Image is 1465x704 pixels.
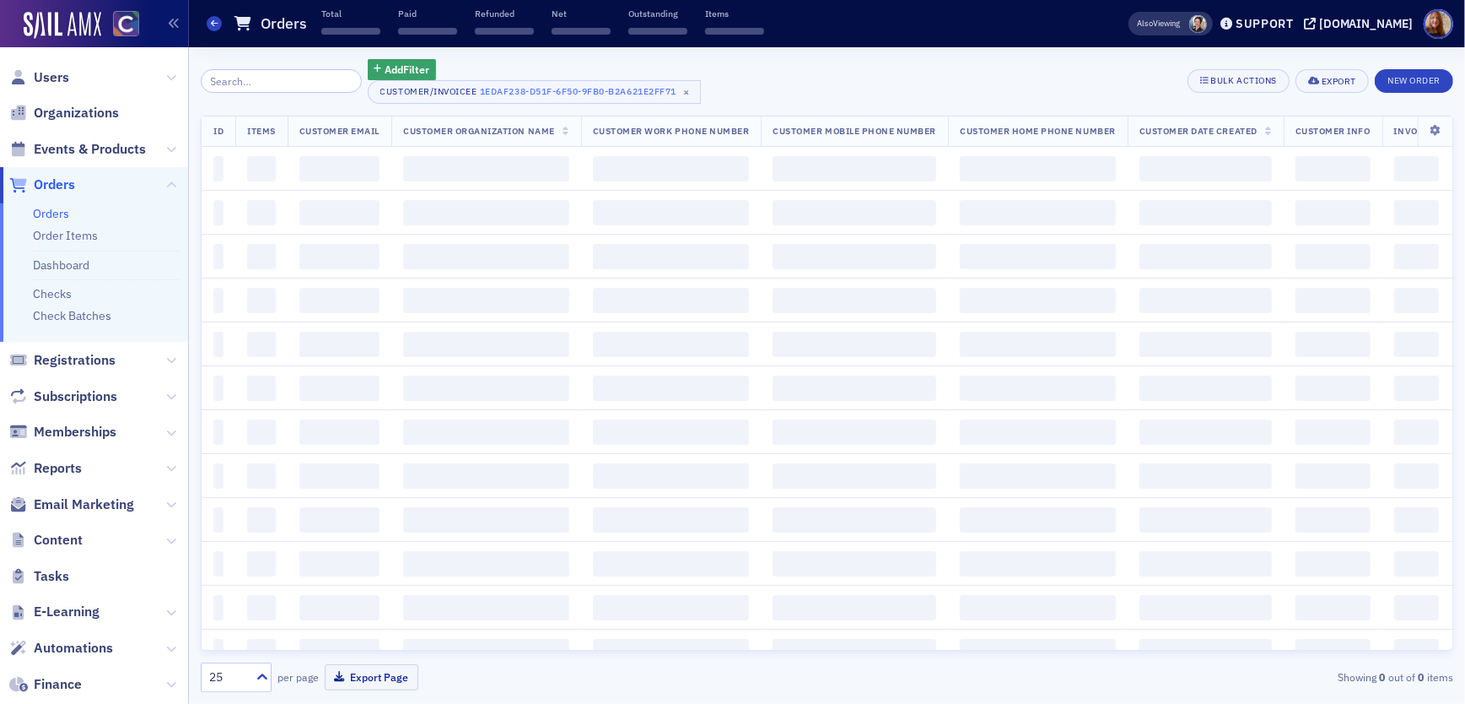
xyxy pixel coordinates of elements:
[1295,376,1371,401] span: ‌
[1139,244,1272,269] span: ‌
[9,567,69,586] a: Tasks
[773,420,936,445] span: ‌
[34,140,146,159] span: Events & Products
[34,351,116,370] span: Registrations
[213,507,224,533] span: ‌
[9,675,82,694] a: Finance
[325,664,418,690] button: Export Page
[1295,156,1371,181] span: ‌
[247,332,276,357] span: ‌
[593,288,750,313] span: ‌
[960,332,1116,357] span: ‌
[33,206,69,221] a: Orders
[773,376,936,401] span: ‌
[299,595,380,620] span: ‌
[247,595,276,620] span: ‌
[593,463,750,489] span: ‌
[34,567,69,586] span: Tasks
[593,507,750,533] span: ‌
[1188,69,1290,93] button: Bulk Actions
[403,551,569,577] span: ‌
[9,531,83,550] a: Content
[1139,288,1272,313] span: ‌
[33,286,72,301] a: Checks
[960,125,1116,137] span: Customer Home Phone Number
[261,14,307,34] h1: Orders
[24,12,101,39] img: SailAMX
[1394,156,1439,181] span: ‌
[403,376,569,401] span: ‌
[773,595,936,620] span: ‌
[34,675,82,694] span: Finance
[1394,420,1439,445] span: ‌
[593,639,750,664] span: ‌
[593,551,750,577] span: ‌
[1295,463,1371,489] span: ‌
[34,176,75,194] span: Orders
[1295,125,1371,137] span: Customer Info
[960,288,1116,313] span: ‌
[213,125,224,137] span: ID
[403,156,569,181] span: ‌
[773,200,936,225] span: ‌
[773,639,936,664] span: ‌
[1295,551,1371,577] span: ‌
[1394,551,1439,577] span: ‌
[1394,376,1439,401] span: ‌
[9,140,146,159] a: Events & Products
[9,423,116,441] a: Memberships
[1319,16,1414,31] div: [DOMAIN_NAME]
[247,639,276,664] span: ‌
[475,8,534,19] p: Refunded
[299,288,380,313] span: ‌
[403,288,569,313] span: ‌
[1048,669,1453,685] div: Showing out of items
[960,463,1116,489] span: ‌
[9,387,117,406] a: Subscriptions
[593,376,750,401] span: ‌
[398,28,457,35] span: ‌
[299,507,380,533] span: ‌
[1424,9,1453,39] span: Profile
[34,387,117,406] span: Subscriptions
[593,200,750,225] span: ‌
[960,420,1116,445] span: ‌
[1376,669,1388,685] strong: 0
[1415,669,1427,685] strong: 0
[247,244,276,269] span: ‌
[213,376,224,401] span: ‌
[247,551,276,577] span: ‌
[299,125,380,137] span: Customer Email
[209,669,246,686] div: 25
[960,507,1116,533] span: ‌
[1295,244,1371,269] span: ‌
[773,125,936,137] span: Customer Mobile Phone Number
[247,507,276,533] span: ‌
[1139,332,1272,357] span: ‌
[247,156,276,181] span: ‌
[1211,76,1277,85] div: Bulk Actions
[247,376,276,401] span: ‌
[1139,156,1272,181] span: ‌
[773,244,936,269] span: ‌
[34,531,83,550] span: Content
[9,603,100,621] a: E-Learning
[960,595,1116,620] span: ‌
[960,156,1116,181] span: ‌
[213,463,224,489] span: ‌
[1295,507,1371,533] span: ‌
[705,28,764,35] span: ‌
[101,11,139,40] a: View Homepage
[593,156,750,181] span: ‌
[773,507,936,533] span: ‌
[33,257,89,273] a: Dashboard
[593,332,750,357] span: ‌
[1394,125,1439,137] span: Invoicee
[403,639,569,664] span: ‌
[213,200,224,225] span: ‌
[9,104,119,122] a: Organizations
[213,288,224,313] span: ‌
[705,8,764,19] p: Items
[34,104,119,122] span: Organizations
